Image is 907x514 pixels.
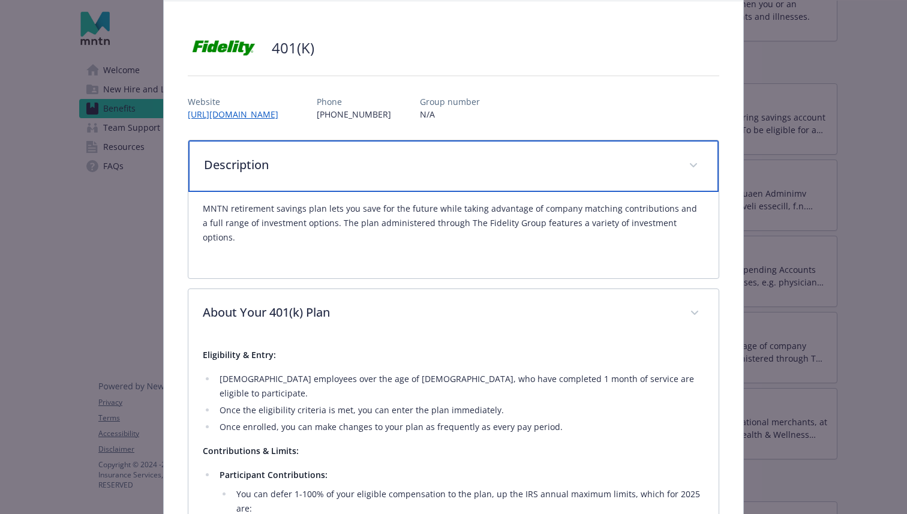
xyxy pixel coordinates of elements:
[188,30,260,66] img: Fidelity Investments
[216,403,704,417] li: Once the eligibility criteria is met, you can enter the plan immediately.
[188,109,288,120] a: [URL][DOMAIN_NAME]
[188,140,719,192] div: Description
[203,445,299,456] strong: Contributions & Limits:
[188,192,719,278] div: Description
[317,95,391,108] p: Phone
[216,420,704,434] li: Once enrolled, you can make changes to your plan as frequently as every pay period.
[220,469,328,480] strong: Participant Contributions:
[420,108,480,121] p: N/A
[272,38,314,58] h2: 401(K)
[203,303,675,321] p: About Your 401(k) Plan
[420,95,480,108] p: Group number
[204,156,674,174] p: Description
[203,202,704,245] p: MNTN retirement savings plan lets you save for the future while taking advantage of company match...
[203,349,276,360] strong: Eligibility & Entry:
[188,95,288,108] p: Website
[188,289,719,338] div: About Your 401(k) Plan
[216,372,704,401] li: [DEMOGRAPHIC_DATA] employees over the age of [DEMOGRAPHIC_DATA], who have completed 1 month of se...
[317,108,391,121] p: [PHONE_NUMBER]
